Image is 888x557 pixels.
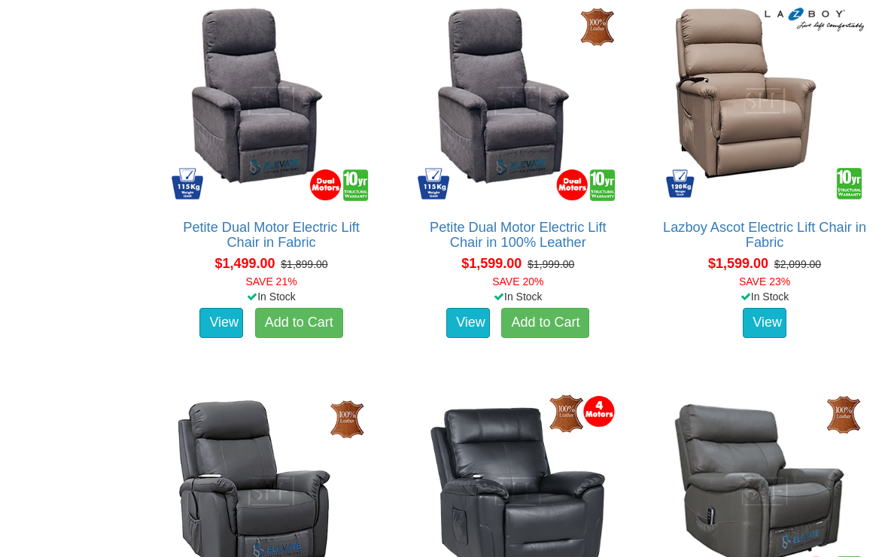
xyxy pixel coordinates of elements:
a: Lazboy Ascot Electric Lift Chair in Fabric [663,220,866,250]
del: $1,999.00 [528,258,574,270]
del: $1,899.00 [281,258,327,270]
div: In Stock [403,289,633,304]
del: $2,099.00 [774,258,821,270]
span: $1,499.00 [214,256,275,271]
span: $1,599.00 [708,256,768,271]
font: SAVE 20% [492,275,543,288]
a: Petite Dual Motor Electric Lift Chair in 100% Leather [430,220,607,250]
a: Petite Dual Motor Electric Lift Chair in Fabric [183,220,360,250]
a: View [199,308,243,338]
font: SAVE 21% [245,275,297,288]
a: View [743,308,786,338]
a: Add to Cart [255,308,343,338]
span: $1,599.00 [461,256,522,271]
div: In Stock [649,289,880,304]
a: View [446,308,490,338]
font: SAVE 23% [739,275,790,288]
a: Add to Cart [501,308,589,338]
div: In Stock [157,289,387,304]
